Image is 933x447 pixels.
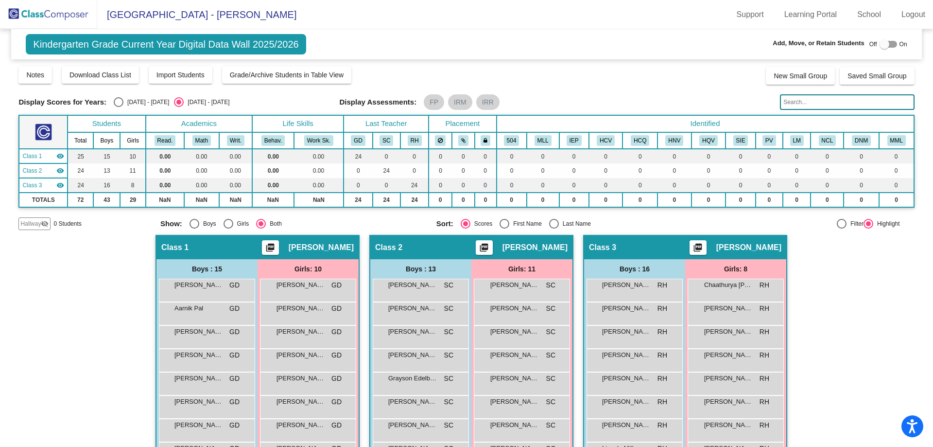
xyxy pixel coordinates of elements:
td: 0.00 [294,149,344,163]
span: Kindergarten Grade Current Year Digital Data Wall 2025/2026 [26,34,306,54]
mat-icon: visibility [56,152,64,160]
th: Life Skills [252,115,344,132]
th: New to CLE [811,132,844,149]
button: Behav. [261,135,285,146]
td: 0 [373,149,400,163]
td: 0 [844,193,879,207]
button: IEP [567,135,582,146]
td: 0 [844,149,879,163]
td: 0 [475,163,497,178]
th: Rita Humphries [400,132,429,149]
td: NaN [294,193,344,207]
span: Grade/Archive Students in Table View [230,71,344,79]
div: Girls: 11 [471,259,572,279]
button: Print Students Details [690,240,707,255]
td: 0 [844,178,879,193]
td: 0 [452,149,474,163]
span: SC [444,327,453,337]
mat-chip: FP [424,94,444,110]
td: 0 [811,149,844,163]
td: TOTALS [19,193,68,207]
span: SC [546,304,555,314]
span: Off [869,40,877,49]
td: 0 [879,193,914,207]
span: [PERSON_NAME] [174,397,223,407]
th: Total [68,132,93,149]
td: 25 [68,149,93,163]
span: [PERSON_NAME] [704,350,753,360]
span: [PERSON_NAME] [490,304,539,313]
th: Identified [497,115,914,132]
td: 29 [120,193,145,207]
td: 0 [452,193,474,207]
td: 0 [497,193,527,207]
td: 0 [622,163,657,178]
td: 0 [452,178,474,193]
button: MLL [535,135,552,146]
mat-chip: IRR [476,94,500,110]
div: Girls: 10 [258,259,359,279]
td: 0 [527,178,559,193]
td: 0 [429,163,452,178]
th: Hi-Cap - Verbal Qualification [589,132,623,149]
span: Class 2 [22,166,42,175]
div: Both [266,219,282,228]
button: NCL [819,135,836,146]
a: Support [729,7,772,22]
th: Monitored ML [879,132,914,149]
td: 0.00 [219,178,252,193]
th: Students [68,115,146,132]
span: [PERSON_NAME] [704,374,753,383]
div: [DATE] - [DATE] [184,98,229,107]
td: 24 [68,163,93,178]
span: RH [760,304,769,314]
button: Print Students Details [262,240,279,255]
td: 0 [559,149,589,163]
th: Hi Cap - Quantitative Qualification [622,132,657,149]
td: 0 [429,193,452,207]
span: [PERSON_NAME] [276,304,325,313]
th: Boys [93,132,120,149]
span: RH [760,374,769,384]
td: 0.00 [146,178,184,193]
button: Saved Small Group [840,67,914,85]
span: [PERSON_NAME] [704,327,753,337]
span: RH [657,397,667,407]
span: GD [229,397,240,407]
span: 0 Students [53,219,81,228]
mat-radio-group: Select an option [436,219,705,229]
span: [PERSON_NAME] [276,350,325,360]
td: 0 [756,178,783,193]
input: Search... [780,94,914,110]
span: GD [331,280,342,290]
td: 0.00 [184,178,219,193]
div: Boys : 16 [584,259,685,279]
a: Learning Portal [777,7,845,22]
mat-chip: IRM [448,94,472,110]
td: 0 [691,163,726,178]
span: Add, Move, or Retain Students [773,38,864,48]
td: 24 [400,178,429,193]
td: 0 [589,163,623,178]
span: Class 2 [375,243,402,252]
span: [PERSON_NAME] [276,374,325,383]
td: 10 [120,149,145,163]
div: Scores [470,219,492,228]
span: SC [546,374,555,384]
td: 0 [559,163,589,178]
span: [PERSON_NAME] [388,304,437,313]
span: [PERSON_NAME] [174,280,223,290]
td: 0 [475,193,497,207]
td: 24 [373,163,400,178]
td: 0 [452,163,474,178]
td: 0 [657,149,691,163]
button: DNM [852,135,871,146]
td: 0 [497,178,527,193]
td: 0 [589,193,623,207]
td: Samantha Connors - No Class Name [19,163,68,178]
span: Sort: [436,219,453,228]
button: HCV [597,135,615,146]
span: [PERSON_NAME] [716,243,781,252]
td: NaN [219,193,252,207]
div: Boys : 15 [156,259,258,279]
